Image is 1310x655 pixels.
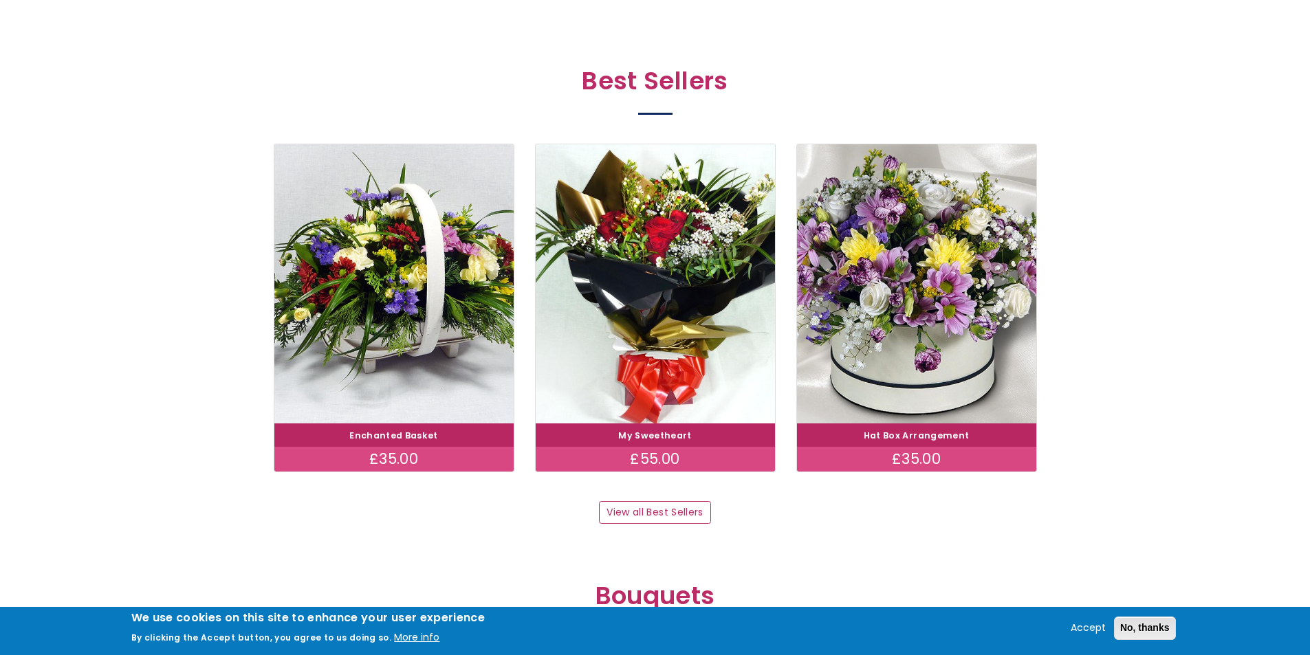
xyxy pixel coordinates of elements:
a: My Sweetheart [618,430,692,441]
p: By clicking the Accept button, you agree to us doing so. [131,632,392,643]
button: Accept [1065,620,1111,636]
button: No, thanks [1114,617,1176,640]
div: £35.00 [274,447,514,471]
button: More info [394,630,439,646]
img: Enchanted Basket [274,144,514,423]
a: Enchanted Basket [349,430,438,441]
img: Hat Box Arrangement [797,144,1036,423]
div: £35.00 [797,447,1036,471]
h2: Best Sellers [356,67,954,103]
a: View all Best Sellers [599,501,711,524]
img: My Sweetheart [536,144,775,423]
h2: Bouquets [356,581,954,618]
div: £55.00 [536,447,775,471]
a: Hat Box Arrangement [864,430,970,441]
h2: We use cookies on this site to enhance your user experience [131,610,485,625]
